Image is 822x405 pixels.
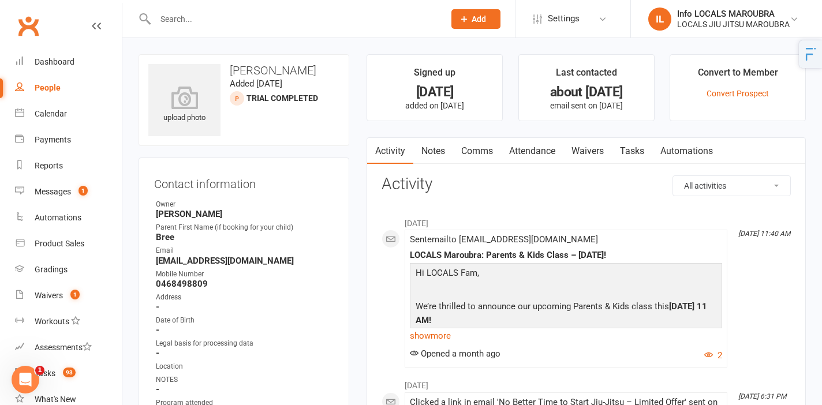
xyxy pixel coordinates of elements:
strong: Bree [156,232,334,242]
p: Hi LOCALS Fam, [413,266,719,283]
a: Messages 1 [15,179,122,205]
a: Tasks 93 [15,361,122,387]
div: Signed up [414,65,455,86]
a: Waivers 1 [15,283,122,309]
div: Payments [35,135,71,144]
button: Add [451,9,500,29]
p: email sent on [DATE] [529,101,644,110]
a: Reports [15,153,122,179]
li: [DATE] [382,211,791,230]
div: Email [156,245,334,256]
strong: [PERSON_NAME] [156,209,334,219]
span: Add [472,14,486,24]
strong: - [156,302,334,312]
div: Waivers [35,291,63,300]
a: Attendance [501,138,563,164]
a: Payments [15,127,122,153]
div: Legal basis for processing data [156,338,334,349]
li: [DATE] [382,373,791,392]
div: Assessments [35,343,92,352]
div: about [DATE] [529,86,644,98]
time: Added [DATE] [230,78,282,89]
span: 1 [35,366,44,375]
span: Opened a month ago [410,348,500,359]
a: show more [410,328,722,344]
h3: Activity [382,175,791,193]
h3: [PERSON_NAME] [148,64,339,77]
a: People [15,75,122,101]
a: Clubworx [14,12,43,40]
a: Activity [367,138,413,164]
span: 1 [79,186,88,196]
strong: - [156,384,334,395]
a: Workouts [15,309,122,335]
i: [DATE] 6:31 PM [738,392,786,400]
a: Convert Prospect [707,89,769,98]
div: Calendar [35,109,67,118]
div: Product Sales [35,239,84,248]
a: Comms [453,138,501,164]
div: Location [156,361,334,372]
a: Automations [15,205,122,231]
a: Tasks [612,138,652,164]
iframe: Intercom live chat [12,366,39,393]
h3: Contact information [154,173,334,190]
strong: [EMAIL_ADDRESS][DOMAIN_NAME] [156,256,334,266]
span: Settings [548,6,580,32]
input: Search... [152,11,436,27]
span: TRIAL COMPLETED [246,93,318,103]
div: upload photo [148,86,221,124]
a: Automations [652,138,721,164]
span: 1 [70,290,80,299]
i: [DATE] 11:40 AM [738,230,790,238]
div: Owner [156,199,334,210]
div: Parent First Name (if booking for your child) [156,222,334,233]
div: Info LOCALS MAROUBRA [677,9,790,19]
a: Assessments [15,335,122,361]
a: Notes [413,138,453,164]
div: Convert to Member [698,65,778,86]
div: [DATE] [378,86,492,98]
div: NOTES [156,374,334,385]
strong: 0468498809 [156,279,334,289]
div: Address [156,292,334,303]
div: Reports [35,161,63,170]
div: Automations [35,213,81,222]
a: Gradings [15,257,122,283]
a: Waivers [563,138,612,164]
div: Gradings [35,265,68,274]
div: Last contacted [556,65,617,86]
a: Dashboard [15,49,122,75]
div: Workouts [35,317,69,326]
p: added on [DATE] [378,101,492,110]
div: LOCALS Maroubra: Parents & Kids Class – [DATE]! [410,250,722,260]
div: Messages [35,187,71,196]
a: Product Sales [15,231,122,257]
div: Tasks [35,369,55,378]
div: People [35,83,61,92]
div: Dashboard [35,57,74,66]
div: IL [648,7,671,31]
span: 93 [63,367,76,377]
button: 2 [704,348,722,362]
div: Mobile Number [156,269,334,280]
div: What's New [35,395,76,404]
div: Date of Birth [156,315,334,326]
strong: - [156,348,334,358]
span: Sent email to [EMAIL_ADDRESS][DOMAIN_NAME] [410,234,598,245]
strong: - [156,325,334,335]
a: Calendar [15,101,122,127]
div: LOCALS JIU JITSU MAROUBRA [677,19,790,29]
p: We’re thrilled to announce our upcoming Parents & Kids class this [413,299,719,330]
